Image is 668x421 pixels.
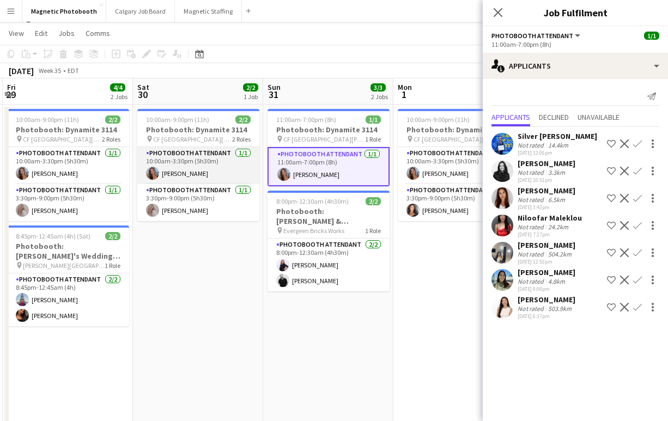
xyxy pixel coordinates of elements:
div: 2 Jobs [111,93,127,101]
app-card-role: Photobooth Attendant1/111:00am-7:00pm (8h)[PERSON_NAME] [268,147,390,186]
div: 10:00am-9:00pm (11h)2/2Photobooth: Dynamite 3114 CF [GEOGRAPHIC_DATA][PERSON_NAME]2 RolesPhotoboo... [7,109,129,221]
h3: Photobooth: Dynamite 3114 [268,125,390,135]
span: Mon [398,82,412,92]
div: [PERSON_NAME] [518,295,575,304]
div: 2 Jobs [371,93,388,101]
div: Applicants [483,53,668,79]
app-card-role: Photobooth Attendant1/110:00am-3:30pm (5h30m)[PERSON_NAME] [398,147,520,184]
span: Sat [137,82,149,92]
div: 11:00am-7:00pm (8h) [491,40,659,48]
div: 14.4km [546,141,570,149]
app-card-role: Photobooth Attendant1/13:30pm-9:00pm (5h30m)[PERSON_NAME] [137,184,259,221]
app-card-role: Photobooth Attendant1/13:30pm-9:00pm (5h30m)[PERSON_NAME] [7,184,129,221]
span: 1 Role [365,135,381,143]
span: 8:45pm-12:45am (4h) (Sat) [16,232,90,240]
app-job-card: 11:00am-7:00pm (8h)1/1Photobooth: Dynamite 3114 CF [GEOGRAPHIC_DATA][PERSON_NAME]1 RolePhotobooth... [268,109,390,186]
span: [PERSON_NAME][GEOGRAPHIC_DATA] [23,261,105,270]
div: [DATE] 12:53pm [518,258,575,265]
div: [DATE] 9:08pm [518,285,575,292]
div: [PERSON_NAME] [518,158,575,168]
span: CF [GEOGRAPHIC_DATA][PERSON_NAME] [153,135,232,143]
h3: Photobooth: [PERSON_NAME]'s Wedding (3134) [7,241,129,261]
span: 10:00am-9:00pm (11h) [406,115,470,124]
div: Not rated [518,250,546,258]
div: 24.2km [546,223,570,231]
div: 1 Job [244,93,258,101]
span: 10:00am-9:00pm (11h) [16,115,79,124]
span: Sun [268,82,281,92]
div: Silver [PERSON_NAME] [518,131,597,141]
div: [PERSON_NAME] [518,240,575,250]
div: [PERSON_NAME] [518,267,575,277]
div: [PERSON_NAME] [518,186,575,196]
span: Photobooth Attendant [491,32,573,40]
app-job-card: 8:00pm-12:30am (4h30m) (Mon)2/2Photobooth: [PERSON_NAME] & [PERSON_NAME]'s Wedding 2881 Evergeen ... [268,191,390,291]
div: Not rated [518,141,546,149]
div: 6.5km [546,196,567,204]
h3: Photobooth: [PERSON_NAME] & [PERSON_NAME]'s Wedding 2881 [268,206,390,226]
div: Not rated [518,304,546,313]
span: 1/1 [644,32,659,40]
span: CF [GEOGRAPHIC_DATA][PERSON_NAME] [23,135,102,143]
span: 2/2 [235,115,251,124]
div: [DATE] 7:27pm [518,231,582,238]
app-card-role: Photobooth Attendant1/110:00am-3:30pm (5h30m)[PERSON_NAME] [137,147,259,184]
span: 11:00am-7:00pm (8h) [276,115,336,124]
span: CF [GEOGRAPHIC_DATA][PERSON_NAME] [283,135,365,143]
div: EDT [68,66,79,75]
div: [DATE] 3:43pm [518,204,575,211]
span: Comms [86,28,110,38]
app-card-role: Photobooth Attendant1/13:30pm-9:00pm (5h30m)[PERSON_NAME] [398,184,520,221]
app-job-card: 8:45pm-12:45am (4h) (Sat)2/2Photobooth: [PERSON_NAME]'s Wedding (3134) [PERSON_NAME][GEOGRAPHIC_D... [7,225,129,326]
span: 4/4 [110,83,125,91]
span: 1/1 [366,115,381,124]
div: Not rated [518,196,546,204]
app-job-card: 10:00am-9:00pm (11h)2/2Photobooth: Dynamite 3114 CF [GEOGRAPHIC_DATA][PERSON_NAME]2 RolesPhotoboo... [137,109,259,221]
div: 3.3km [546,168,567,176]
span: 2/2 [105,115,120,124]
span: CF [GEOGRAPHIC_DATA][PERSON_NAME] [414,135,493,143]
h3: Photobooth: Dynamite 3114 [398,125,520,135]
app-job-card: 10:00am-9:00pm (11h)2/2Photobooth: Dynamite 3114 CF [GEOGRAPHIC_DATA][PERSON_NAME]2 RolesPhotoboo... [398,109,520,221]
button: Magnetic Photobooth [22,1,106,22]
span: Week 35 [36,66,63,75]
span: 1 Role [105,261,120,270]
span: 10:00am-9:00pm (11h) [146,115,209,124]
span: Evergeen Bricks Works [283,227,344,235]
span: Applicants [491,113,530,121]
span: View [9,28,24,38]
app-card-role: Photobooth Attendant2/28:00pm-12:30am (4h30m)[PERSON_NAME][PERSON_NAME] [268,239,390,291]
span: 8:00pm-12:30am (4h30m) (Mon) [276,197,366,205]
div: Niloofar Maleklou [518,213,582,223]
div: [DATE] 12:06pm [518,149,597,156]
div: 504.2km [546,250,574,258]
button: Photobooth Attendant [491,32,582,40]
span: Edit [35,28,47,38]
span: 2 Roles [232,135,251,143]
div: Not rated [518,223,546,231]
span: 31 [266,88,281,101]
span: 2/2 [243,83,258,91]
span: 1 [396,88,412,101]
span: 1 Role [365,227,381,235]
span: 2 Roles [102,135,120,143]
button: Magnetic Staffing [175,1,242,22]
span: Fri [7,82,16,92]
span: 2/2 [105,232,120,240]
h3: Job Fulfilment [483,5,668,20]
a: Comms [81,26,114,40]
span: 30 [136,88,149,101]
span: Declined [539,113,569,121]
button: Calgary Job Board [106,1,175,22]
a: View [4,26,28,40]
span: 3/3 [371,83,386,91]
h3: Photobooth: Dynamite 3114 [137,125,259,135]
div: [DATE] [9,65,34,76]
div: Not rated [518,277,546,285]
a: Jobs [54,26,79,40]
